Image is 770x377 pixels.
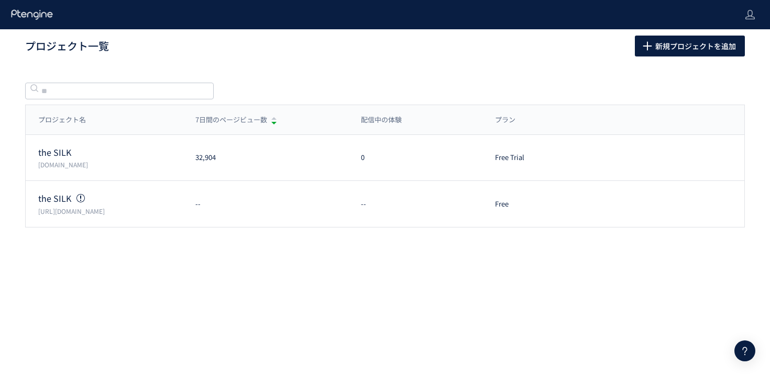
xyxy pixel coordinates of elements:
p: https://the-silk.co.jp [38,207,183,215]
div: Free [482,199,587,209]
p: the-silk.co.jp [38,160,183,169]
span: 7日間のページビュー数 [195,115,267,125]
span: 新規プロジェクトを追加 [655,36,736,56]
p: the SILK [38,192,183,204]
div: -- [348,199,483,209]
div: Free Trial [482,153,587,163]
span: プロジェクト名 [38,115,86,125]
p: the SILK [38,146,183,158]
button: 新規プロジェクトを追加 [635,36,745,56]
span: プラン [495,115,515,125]
div: 32,904 [183,153,348,163]
span: 配信中の体験 [361,115,402,125]
div: 0 [348,153,483,163]
h1: プロジェクト一覧 [25,39,612,54]
div: -- [183,199,348,209]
